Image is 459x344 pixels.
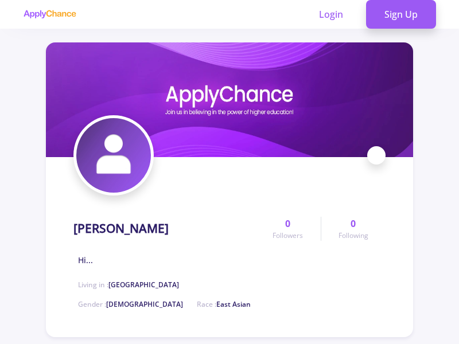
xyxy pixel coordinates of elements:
[78,280,179,290] span: Living in :
[273,230,303,241] span: Followers
[76,118,151,193] img: Amin Asadavatar
[351,217,356,230] span: 0
[285,217,290,230] span: 0
[321,217,386,241] a: 0Following
[108,280,179,290] span: [GEOGRAPHIC_DATA]
[216,299,251,309] span: East Asian
[78,299,183,309] span: Gender :
[23,10,76,19] img: applychance logo text only
[255,217,320,241] a: 0Followers
[73,221,169,236] h1: [PERSON_NAME]
[106,299,183,309] span: [DEMOGRAPHIC_DATA]
[339,230,368,241] span: Following
[197,299,251,309] span: Race :
[46,42,413,157] img: Amin Asadcover image
[78,254,93,266] span: Hi...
